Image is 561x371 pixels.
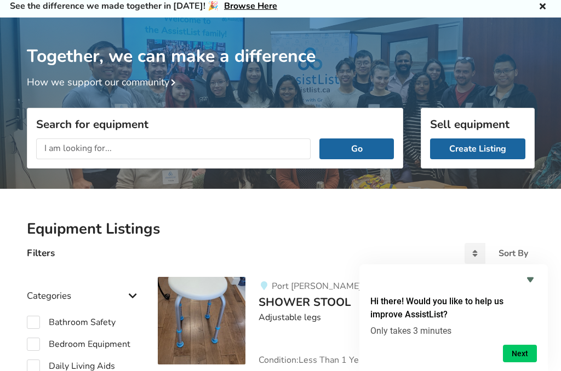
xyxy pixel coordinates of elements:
button: Next question [503,345,537,362]
h3: Search for equipment [36,117,394,131]
a: How we support our community [27,76,180,89]
div: Categories [27,268,141,307]
span: SHOWER STOOL [259,294,351,310]
p: Only takes 3 minutes [370,326,537,336]
h3: Sell equipment [430,117,525,131]
label: Bedroom Equipment [27,338,130,351]
h5: See the difference we made together in [DATE]! 🎉 [10,1,277,12]
h4: Filters [27,247,55,259]
span: Condition: Less Than 1 Year [259,356,367,364]
h2: Hi there! Would you like to help us improve AssistList? [370,295,537,321]
button: Hide survey [524,273,537,286]
h2: Equipment Listings [27,219,535,239]
h1: Together, we can make a difference [27,18,535,67]
span: Port [PERSON_NAME] [272,280,362,292]
input: I am looking for... [36,138,311,159]
button: Go [319,138,393,159]
a: Create Listing [430,138,525,159]
label: Bathroom Safety [27,316,116,329]
div: Sort By [499,249,528,258]
img: bathroom safety-shower stool [158,277,245,364]
div: Adjustable legs [259,311,534,324]
div: Hi there! Would you like to help us improve AssistList? [370,273,537,362]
